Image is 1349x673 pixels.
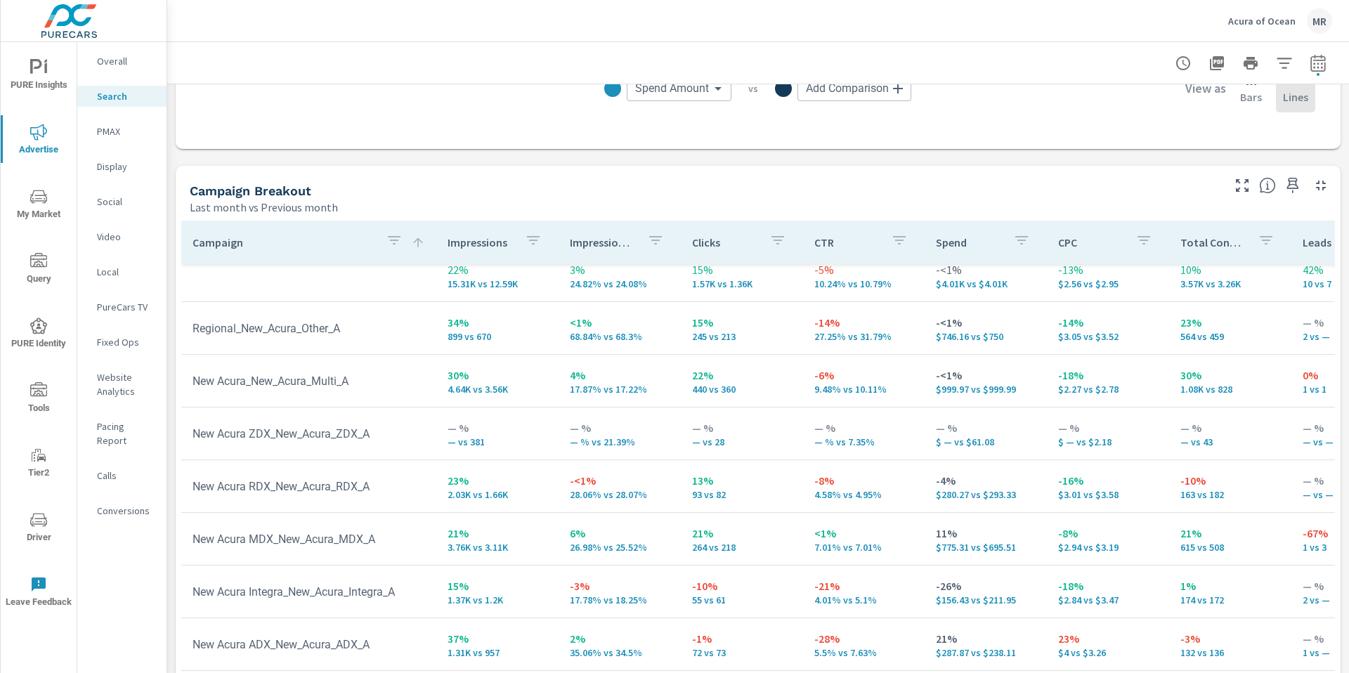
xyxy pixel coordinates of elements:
[448,647,547,658] p: 1,308 vs 957
[1283,89,1308,105] p: Lines
[1058,419,1158,436] p: — %
[97,504,155,518] p: Conversions
[570,314,670,331] p: <1%
[1180,261,1280,278] p: 10%
[77,156,167,177] div: Display
[814,419,914,436] p: — %
[1180,647,1280,658] p: 132 vs 136
[1180,472,1280,489] p: -10%
[1307,8,1332,34] div: MR
[77,500,167,521] div: Conversions
[193,235,374,249] p: Campaign
[936,235,1002,249] p: Spend
[936,261,1036,278] p: -<1%
[77,367,167,402] div: Website Analytics
[448,594,547,606] p: 1,371 vs 1,195
[1203,49,1231,77] button: "Export Report to PDF"
[570,436,670,447] p: — % vs 21.39%
[1058,384,1158,395] p: $2.27 vs $2.78
[5,447,72,481] span: Tier2
[1180,489,1280,500] p: 163 vs 182
[77,86,167,107] div: Search
[814,577,914,594] p: -21%
[1180,314,1280,331] p: 23%
[97,300,155,314] p: PureCars TV
[570,419,670,436] p: — %
[1237,49,1265,77] button: Print Report
[731,82,775,95] p: vs
[448,278,547,289] p: 15,306 vs 12,590
[814,647,914,658] p: 5.5% vs 7.63%
[448,314,547,331] p: 34%
[814,261,914,278] p: -5%
[936,525,1036,542] p: 11%
[814,278,914,289] p: 10.24% vs 10.79%
[936,314,1036,331] p: -<1%
[181,311,436,346] td: Regional_New_Acura_Other_A
[77,121,167,142] div: PMAX
[570,525,670,542] p: 6%
[814,235,880,249] p: CTR
[1058,331,1158,342] p: $3.05 vs $3.52
[181,521,436,557] td: New Acura MDX_New_Acura_MDX_A
[570,367,670,384] p: 4%
[692,594,792,606] p: 55 vs 61
[570,577,670,594] p: -3%
[77,191,167,212] div: Social
[448,472,547,489] p: 23%
[97,89,155,103] p: Search
[5,188,72,223] span: My Market
[1180,594,1280,606] p: 174 vs 172
[190,199,338,216] p: Last month vs Previous month
[814,525,914,542] p: <1%
[692,314,792,331] p: 15%
[1180,419,1280,436] p: — %
[1259,177,1276,194] span: This is a summary of Search performance results by campaign. Each column can be sorted.
[97,124,155,138] p: PMAX
[1058,525,1158,542] p: -8%
[181,627,436,662] td: New Acura ADX_New_Acura_ADX_A
[692,647,792,658] p: 72 vs 73
[77,465,167,486] div: Calls
[814,367,914,384] p: -6%
[5,576,72,610] span: Leave Feedback
[570,261,670,278] p: 3%
[692,577,792,594] p: -10%
[570,472,670,489] p: -<1%
[797,76,911,101] div: Add Comparison
[692,419,792,436] p: — %
[692,472,792,489] p: 13%
[936,367,1036,384] p: -<1%
[5,511,72,546] span: Driver
[570,331,670,342] p: 68.84% vs 68.3%
[97,419,155,447] p: Pacing Report
[806,81,889,96] span: Add Comparison
[1231,174,1253,197] button: Make Fullscreen
[1180,542,1280,553] p: 615 vs 508
[570,630,670,647] p: 2%
[692,261,792,278] p: 15%
[448,235,514,249] p: Impressions
[448,525,547,542] p: 21%
[814,331,914,342] p: 27.25% vs 31.79%
[5,318,72,352] span: PURE Identity
[1180,331,1280,342] p: 564 vs 459
[570,647,670,658] p: 35.06% vs 34.5%
[814,384,914,395] p: 9.48% vs 10.11%
[77,296,167,318] div: PureCars TV
[190,183,311,198] h5: Campaign Breakout
[77,51,167,72] div: Overall
[627,76,731,101] div: Spend Amount
[570,594,670,606] p: 17.78% vs 18.25%
[1228,15,1296,27] p: Acura of Ocean
[448,331,547,342] p: 899 vs 670
[814,314,914,331] p: -14%
[936,489,1036,500] p: $280.27 vs $293.33
[1058,489,1158,500] p: $3.01 vs $3.58
[692,630,792,647] p: -1%
[448,542,547,553] p: 3.76K vs 3.11K
[936,419,1036,436] p: — %
[1180,577,1280,594] p: 1%
[692,525,792,542] p: 21%
[5,124,72,158] span: Advertise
